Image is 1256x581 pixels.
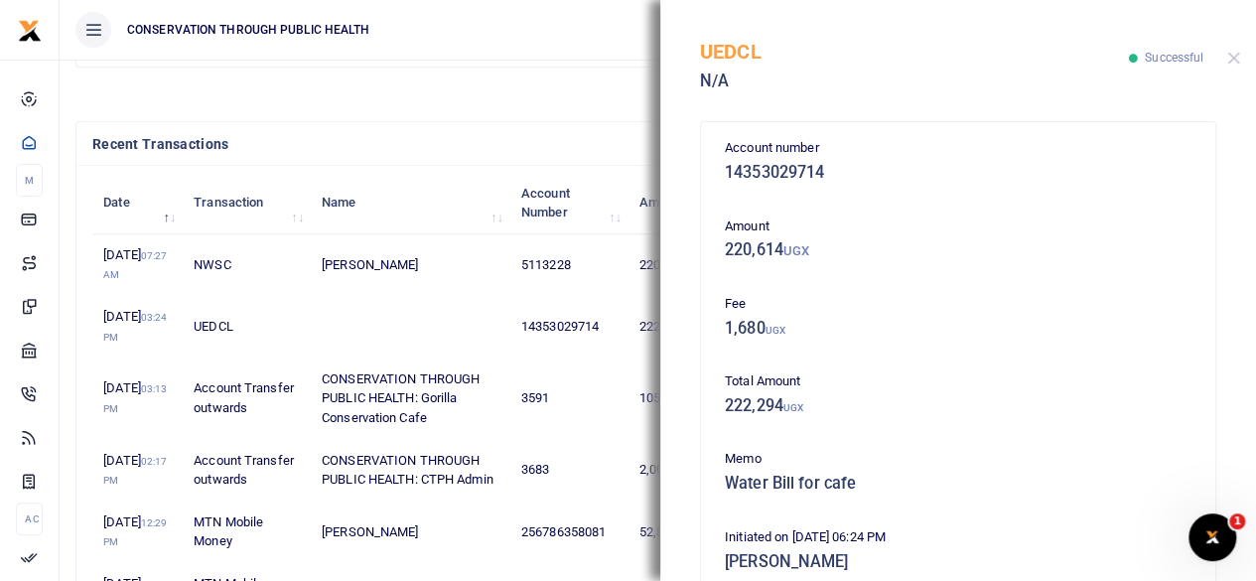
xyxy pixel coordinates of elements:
[92,234,183,296] td: [DATE]
[783,402,803,413] small: UGX
[18,22,42,37] a: logo-small logo-large logo-large
[183,358,311,439] td: Account Transfer outwards
[725,163,1191,183] h5: 14353029714
[725,474,1191,494] h5: Water Bill for cafe
[766,325,785,336] small: UGX
[311,439,510,501] td: CONSERVATION THROUGH PUBLIC HEALTH: CTPH Admin
[510,234,628,296] td: 5113228
[119,21,377,39] span: CONSERVATION THROUGH PUBLIC HEALTH
[92,439,183,501] td: [DATE]
[183,172,311,233] th: Transaction: activate to sort column ascending
[311,172,510,233] th: Name: activate to sort column ascending
[183,439,311,501] td: Account Transfer outwards
[725,240,1191,260] h5: 220,614
[725,396,1191,416] h5: 222,294
[16,164,43,197] li: M
[725,371,1191,392] p: Total Amount
[510,296,628,358] td: 14353029714
[92,358,183,439] td: [DATE]
[1229,513,1245,529] span: 1
[783,243,809,258] small: UGX
[628,502,727,563] td: 52,850
[103,312,167,343] small: 03:24 PM
[183,296,311,358] td: UEDCL
[92,133,752,155] h4: Recent Transactions
[628,439,727,501] td: 2,000,000
[510,439,628,501] td: 3683
[628,296,727,358] td: 222,294
[725,449,1191,470] p: Memo
[103,383,167,414] small: 03:13 PM
[18,19,42,43] img: logo-small
[725,552,1191,572] h5: [PERSON_NAME]
[725,319,1191,339] h5: 1,680
[725,138,1191,159] p: Account number
[725,217,1191,237] p: Amount
[311,358,510,439] td: CONSERVATION THROUGH PUBLIC HEALTH: Gorilla Conservation Cafe
[92,172,183,233] th: Date: activate to sort column descending
[700,40,1129,64] h5: UEDCL
[510,358,628,439] td: 3591
[183,234,311,296] td: NWSC
[311,234,510,296] td: [PERSON_NAME]
[92,502,183,563] td: [DATE]
[510,172,628,233] th: Account Number: activate to sort column ascending
[628,234,727,296] td: 220,614
[1145,51,1203,65] span: Successful
[16,503,43,535] li: Ac
[1227,52,1240,65] button: Close
[92,296,183,358] td: [DATE]
[1188,513,1236,561] iframe: Intercom live chat
[725,294,1191,315] p: Fee
[628,172,727,233] th: Amount: activate to sort column ascending
[700,72,1129,91] h5: N/A
[725,527,1191,548] p: Initiated on [DATE] 06:24 PM
[311,502,510,563] td: [PERSON_NAME]
[628,358,727,439] td: 105,000
[183,502,311,563] td: MTN Mobile Money
[510,502,628,563] td: 256786358081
